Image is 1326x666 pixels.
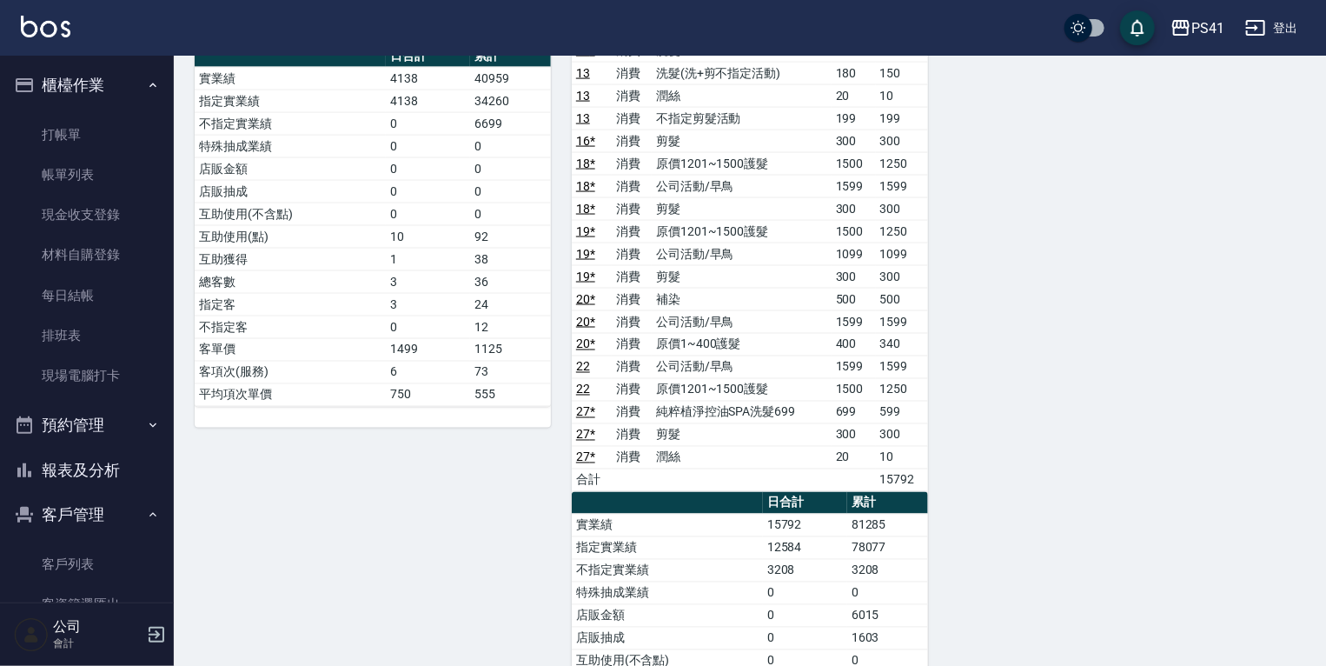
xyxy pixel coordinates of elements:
[876,401,928,423] td: 599
[7,63,167,108] button: 櫃檯作業
[195,180,386,203] td: 店販抽成
[470,67,551,90] td: 40959
[763,582,847,604] td: 0
[876,152,928,175] td: 1250
[195,135,386,157] td: 特殊抽成業績
[195,338,386,361] td: 客單價
[652,356,832,378] td: 公司活動/早鳥
[832,356,876,378] td: 1599
[763,492,847,515] th: 日合計
[7,115,167,155] a: 打帳單
[1191,17,1224,39] div: PS41
[576,360,590,374] a: 22
[470,225,551,248] td: 92
[652,310,832,333] td: 公司活動/早鳥
[386,67,470,90] td: 4138
[652,130,832,152] td: 剪髮
[876,130,928,152] td: 300
[652,62,832,84] td: 洗髮(洗+剪不指定活動)
[572,469,612,491] td: 合計
[470,361,551,383] td: 73
[7,448,167,493] button: 報表及分析
[195,157,386,180] td: 店販金額
[763,514,847,536] td: 15792
[1120,10,1155,45] button: save
[652,84,832,107] td: 潤絲
[876,378,928,401] td: 1250
[195,225,386,248] td: 互助使用(點)
[652,378,832,401] td: 原價1201~1500護髮
[612,197,652,220] td: 消費
[7,356,167,396] a: 現場電腦打卡
[572,627,763,649] td: 店販抽成
[470,45,551,68] th: 累計
[763,536,847,559] td: 12584
[612,107,652,130] td: 消費
[386,293,470,316] td: 3
[470,180,551,203] td: 0
[832,288,876,310] td: 500
[847,582,928,604] td: 0
[652,446,832,469] td: 潤絲
[470,316,551,338] td: 12
[7,235,167,275] a: 材料自購登錄
[612,265,652,288] td: 消費
[876,62,928,84] td: 150
[576,383,590,396] a: 22
[386,90,470,112] td: 4138
[195,361,386,383] td: 客項次(服務)
[612,84,652,107] td: 消費
[652,288,832,310] td: 補染
[612,220,652,243] td: 消費
[386,361,470,383] td: 6
[876,469,928,491] td: 15792
[612,333,652,356] td: 消費
[572,582,763,604] td: 特殊抽成業績
[612,130,652,152] td: 消費
[612,310,652,333] td: 消費
[832,62,876,84] td: 180
[572,536,763,559] td: 指定實業績
[763,604,847,627] td: 0
[470,90,551,112] td: 34260
[7,544,167,584] a: 客戶列表
[876,446,928,469] td: 10
[612,175,652,197] td: 消費
[612,423,652,446] td: 消費
[832,401,876,423] td: 699
[652,265,832,288] td: 剪髮
[53,636,142,651] p: 會計
[195,203,386,225] td: 互助使用(不含點)
[832,152,876,175] td: 1500
[386,316,470,338] td: 0
[612,243,652,265] td: 消費
[652,107,832,130] td: 不指定剪髮活動
[832,197,876,220] td: 300
[763,627,847,649] td: 0
[7,492,167,537] button: 客戶管理
[832,333,876,356] td: 400
[832,175,876,197] td: 1599
[7,403,167,448] button: 預約管理
[386,180,470,203] td: 0
[832,107,876,130] td: 199
[876,107,928,130] td: 199
[195,112,386,135] td: 不指定實業績
[876,84,928,107] td: 10
[612,288,652,310] td: 消費
[847,536,928,559] td: 78077
[470,293,551,316] td: 24
[876,333,928,356] td: 340
[572,559,763,582] td: 不指定實業績
[195,293,386,316] td: 指定客
[195,45,551,407] table: a dense table
[7,584,167,624] a: 客資篩選匯出
[652,333,832,356] td: 原價1~400護髮
[832,130,876,152] td: 300
[847,604,928,627] td: 6015
[763,559,847,582] td: 3208
[612,446,652,469] td: 消費
[53,618,142,636] h5: 公司
[876,288,928,310] td: 500
[572,514,763,536] td: 實業績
